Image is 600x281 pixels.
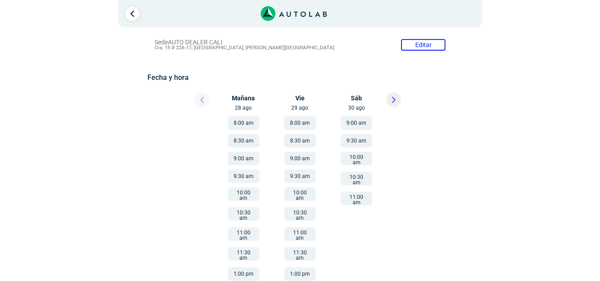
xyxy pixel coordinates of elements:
[228,227,259,241] button: 11:00 am
[228,170,259,183] button: 9:30 am
[228,267,259,281] button: 1:00 pm
[284,134,316,147] button: 8:30 am
[228,134,259,147] button: 8:30 am
[228,152,259,165] button: 9:00 am
[284,152,316,165] button: 9:00 am
[284,247,316,261] button: 11:30 am
[228,247,259,261] button: 11:30 am
[341,134,372,147] button: 9:30 am
[125,7,139,21] a: Ir al paso anterior
[284,267,316,281] button: 1:00 pm
[284,227,316,241] button: 11:00 am
[228,116,259,130] button: 8:00 am
[228,187,259,201] button: 10:00 am
[284,187,316,201] button: 10:00 am
[341,192,372,205] button: 11:00 am
[284,207,316,221] button: 10:30 am
[284,116,316,130] button: 8:00 am
[147,73,453,82] h5: Fecha y hora
[261,9,327,17] a: Link al sitio de autolab
[341,172,372,185] button: 10:30 am
[284,170,316,183] button: 9:30 am
[228,207,259,221] button: 10:30 am
[341,116,372,130] button: 9:00 am
[341,152,372,165] button: 10:00 am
